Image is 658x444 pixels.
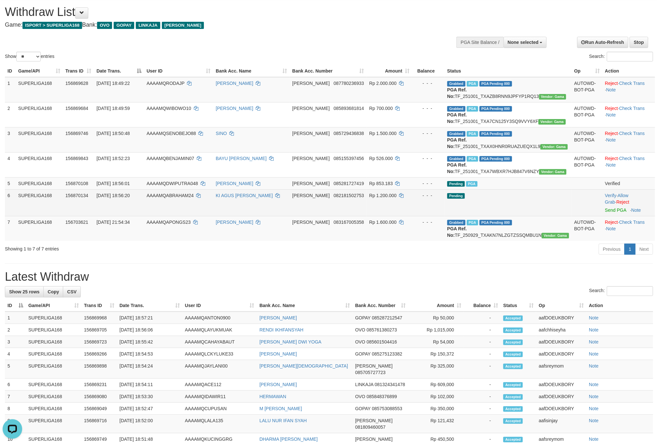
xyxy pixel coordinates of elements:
td: 1 [5,312,26,324]
span: Rp 1.500.000 [369,131,397,136]
span: [DATE] 18:50:48 [96,131,130,136]
td: SUPERLIGA168 [16,102,63,127]
a: Reject [605,131,618,136]
span: Vendor URL: https://trx31.1velocity.biz [538,119,566,125]
button: Open LiveChat chat widget [3,3,22,22]
a: Run Auto-Refresh [577,37,628,48]
a: Next [635,244,653,255]
td: aafDOEUKBORY [536,403,586,415]
div: - - - [415,192,442,199]
th: Bank Acc. Name: activate to sort column ascending [257,300,353,312]
td: [DATE] 18:56:06 [117,324,182,336]
td: 4 [5,348,26,360]
span: Accepted [503,406,523,412]
span: Copy 085729436838 to clipboard [334,131,364,136]
td: [DATE] 18:54:24 [117,360,182,379]
a: [PERSON_NAME] [216,181,253,186]
a: Note [589,315,599,320]
td: - [464,336,501,348]
span: Copy 085893681814 to clipboard [334,106,364,111]
a: Note [606,162,616,168]
a: [PERSON_NAME] [216,106,253,111]
td: AUTOWD-BOT-PGA [572,216,602,241]
td: TF_251001_TXAX0HNR0RUAZUEQX1L9 [445,127,572,152]
input: Search: [607,52,653,61]
span: LINKAJA [355,382,373,387]
td: AUTOWD-BOT-PGA [572,152,602,177]
span: [DATE] 21:54:34 [96,220,130,225]
td: AAAAMQCUPUSAN [182,403,257,415]
th: Bank Acc. Number: activate to sort column ascending [290,65,366,77]
td: 7 [5,216,16,241]
td: SUPERLIGA168 [26,324,81,336]
td: Rp 609,000 [408,379,464,391]
span: PGA Pending [479,106,512,112]
td: 2 [5,324,26,336]
td: AAAAMQLAYUKMUAK [182,324,257,336]
span: Copy [48,289,59,294]
span: OVO [355,339,365,344]
span: Grabbed [447,106,465,112]
th: Trans ID: activate to sort column ascending [63,65,94,77]
td: SUPERLIGA168 [16,177,63,189]
th: User ID: activate to sort column ascending [144,65,213,77]
th: Game/API: activate to sort column ascending [26,300,81,312]
label: Search: [589,52,653,61]
th: Op: activate to sort column ascending [572,65,602,77]
span: AAAAMQRODAJP [147,81,184,86]
td: 7 [5,391,26,403]
span: CSV [67,289,77,294]
td: 6 [5,189,16,216]
a: BAYU [PERSON_NAME] [216,156,266,161]
td: · · [602,127,655,152]
th: Date Trans.: activate to sort column ascending [117,300,182,312]
td: TF_251001_TXA7WBXR7HJB847V6NZY [445,152,572,177]
span: Copy 085281727419 to clipboard [334,181,364,186]
span: Copy 085155397456 to clipboard [334,156,364,161]
span: [DATE] 18:56:01 [96,181,130,186]
td: Rp 350,000 [408,403,464,415]
th: Op: activate to sort column ascending [536,300,586,312]
td: [DATE] 18:54:11 [117,379,182,391]
span: Accepted [503,364,523,369]
span: None selected [508,40,539,45]
a: Reject [605,220,618,225]
span: AAAAMQWIBOWO10 [147,106,191,111]
a: [PERSON_NAME] [216,220,253,225]
td: 156869231 [81,379,117,391]
td: SUPERLIGA168 [26,348,81,360]
td: 9 [5,415,26,433]
a: HERMAWAN [260,394,286,399]
td: - [464,391,501,403]
span: [PERSON_NAME] [355,363,393,369]
span: Accepted [503,394,523,400]
td: AAAAMQANTON0900 [182,312,257,324]
span: Copy 082181502753 to clipboard [334,193,364,198]
th: ID: activate to sort column descending [5,300,26,312]
a: Previous [599,244,625,255]
span: PGA Pending [479,131,512,137]
span: Copy 081324341478 to clipboard [375,382,405,387]
span: [PERSON_NAME] [292,220,330,225]
th: Status: activate to sort column ascending [501,300,536,312]
a: [PERSON_NAME] [216,81,253,86]
a: [PERSON_NAME] DWI YOGA [260,339,322,344]
td: SUPERLIGA168 [26,360,81,379]
td: aafDOEUKBORY [536,348,586,360]
th: Bank Acc. Number: activate to sort column ascending [352,300,408,312]
td: 1 [5,77,16,102]
a: Verify [605,193,616,198]
td: 3 [5,127,16,152]
a: Note [631,208,641,213]
th: Game/API: activate to sort column ascending [16,65,63,77]
a: Check Trans [619,156,645,161]
td: aafDOEUKBORY [536,336,586,348]
td: [DATE] 18:55:42 [117,336,182,348]
div: - - - [415,105,442,112]
td: 5 [5,177,16,189]
td: SUPERLIGA168 [26,312,81,324]
span: Rp 2.000.000 [369,81,397,86]
a: Note [589,394,599,399]
a: Note [589,406,599,411]
td: TF_251001_TXA7CN125Y3SQ9VVY6XF [445,102,572,127]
